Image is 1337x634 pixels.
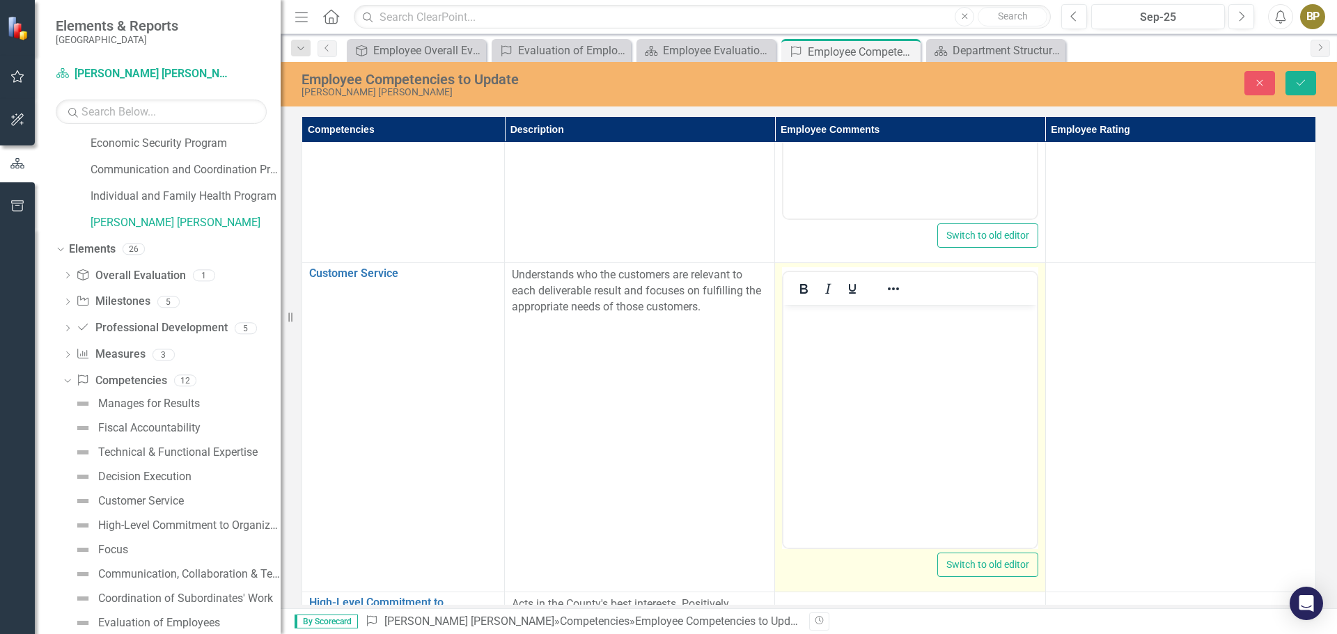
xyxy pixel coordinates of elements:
img: Not Defined [75,395,91,412]
img: Not Defined [75,590,91,607]
a: Individual and Family Health Program [91,189,281,205]
a: Employee Overall Evaluation to Update [350,42,483,59]
a: Measures [76,347,145,363]
button: Italic [816,279,840,299]
a: Department Structure & Strategic Results [930,42,1062,59]
a: Economic Security Program [91,136,281,152]
button: BP [1300,4,1325,29]
a: Communication, Collaboration & Teamwork [71,563,281,585]
div: Focus [98,544,128,556]
div: 12 [174,375,196,387]
img: Not Defined [75,493,91,509]
div: 5 [157,296,180,308]
div: Coordination of Subordinates' Work [98,592,273,605]
span: Elements & Reports [56,17,178,34]
div: Open Intercom Messenger [1290,587,1323,620]
div: 5 [235,322,257,334]
img: Not Defined [75,444,91,461]
button: Underline [840,279,864,299]
div: Department Structure & Strategic Results [953,42,1062,59]
a: Competencies [560,615,630,628]
div: Employee Overall Evaluation to Update [373,42,483,59]
a: Employee Evaluation Navigation [640,42,772,59]
a: High-Level Commitment to Organization [309,596,497,621]
a: Customer Service [71,490,184,512]
div: 26 [123,243,145,255]
a: Decision Execution [71,466,191,488]
div: 1 [193,269,215,281]
div: High-Level Commitment to Organization [98,519,281,532]
a: Communication and Coordination Program [91,162,281,178]
a: Overall Evaluation [76,268,185,284]
img: Not Defined [75,420,91,436]
div: Employee Competencies to Update [635,615,806,628]
div: Evaluation of Employees [98,617,220,629]
img: Not Defined [75,468,91,485]
button: Switch to old editor [937,223,1038,248]
button: Bold [792,279,815,299]
a: [PERSON_NAME] [PERSON_NAME] [384,615,554,628]
a: Focus [71,539,128,561]
p: Understands who the customers are relevant to each deliverable result and focuses on fulfilling t... [512,267,767,315]
a: Technical & Functional Expertise [71,441,258,463]
button: Sep-25 [1091,4,1225,29]
div: 3 [153,349,175,360]
img: Not Defined [75,541,91,558]
div: » » [365,614,799,630]
img: Not Defined [75,517,91,534]
div: Fiscal Accountability [98,422,201,434]
a: High-Level Commitment to Organization [71,514,281,537]
img: Not Defined [75,566,91,583]
div: Communication, Collaboration & Teamwork [98,568,281,580]
div: Evaluation of Employees [518,42,627,59]
div: Customer Service [98,495,184,507]
span: By Scorecard [295,615,358,628]
a: Milestones [76,294,150,310]
button: Search [978,7,1047,26]
img: Not Defined [75,615,91,631]
div: Decision Execution [98,470,191,483]
div: Technical & Functional Expertise [98,446,258,459]
a: Professional Development [76,320,227,336]
a: Evaluation of Employees [71,612,220,634]
iframe: Rich Text Area [783,305,1036,548]
a: Competencies [76,373,166,389]
div: Employee Evaluation Navigation [663,42,772,59]
a: [PERSON_NAME] [PERSON_NAME] [91,215,281,231]
a: Manages for Results [71,393,200,415]
button: Switch to old editor [937,553,1038,577]
input: Search ClearPoint... [354,5,1051,29]
a: Fiscal Accountability [71,417,201,439]
a: Elements [69,241,116,257]
a: Customer Service [309,267,497,280]
a: Coordination of Subordinates' Work [71,587,273,610]
img: ClearPoint Strategy [7,15,31,40]
small: [GEOGRAPHIC_DATA] [56,34,178,45]
div: [PERSON_NAME] [PERSON_NAME] [302,87,869,97]
a: [PERSON_NAME] [PERSON_NAME] [56,66,230,82]
button: Reveal or hide additional toolbar items [882,279,905,299]
div: Employee Competencies to Update [302,72,869,87]
span: Search [998,10,1028,22]
div: Sep-25 [1096,9,1220,26]
input: Search Below... [56,100,267,124]
div: Manages for Results [98,397,200,410]
div: Employee Competencies to Update [808,43,917,61]
a: Evaluation of Employees [495,42,627,59]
